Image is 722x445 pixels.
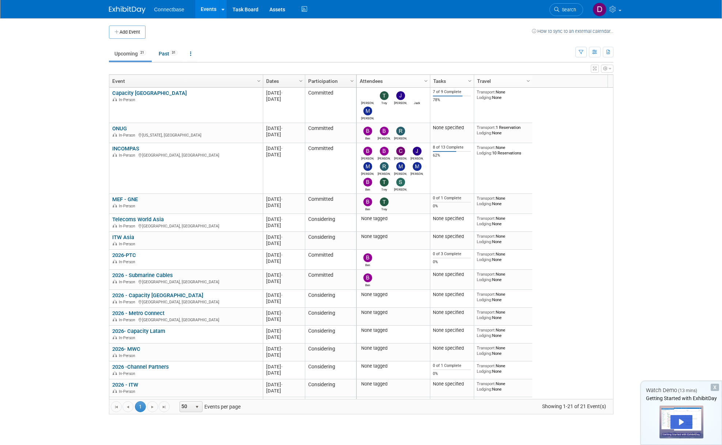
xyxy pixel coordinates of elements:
[119,353,137,358] span: In-Person
[305,397,356,415] td: Considering
[125,404,131,410] span: Go to the previous page
[305,250,356,270] td: Committed
[266,90,302,96] div: [DATE]
[281,382,283,387] span: -
[281,292,283,298] span: -
[363,253,372,262] img: Ben Edmond
[477,221,492,226] span: Lodging:
[138,50,146,55] span: 21
[422,75,430,86] a: Column Settings
[380,91,389,100] img: Trey Willis
[380,178,389,187] img: Trey Willis
[266,298,302,304] div: [DATE]
[266,258,302,264] div: [DATE]
[477,89,496,95] span: Transport:
[255,75,263,86] a: Column Settings
[112,90,187,96] a: Capacity [GEOGRAPHIC_DATA]
[112,196,138,203] a: MEF - GNE
[266,381,302,388] div: [DATE]
[477,292,529,302] div: None None
[359,216,427,222] div: None tagged
[466,75,474,86] a: Column Settings
[380,127,389,135] img: Brian Duffner
[159,401,170,412] a: Go to the last page
[153,47,183,61] a: Past31
[305,194,356,214] td: Committed
[433,75,469,87] a: Tasks
[477,333,492,338] span: Lodging:
[266,222,302,229] div: [DATE]
[363,147,372,156] img: Brian Maggiacomo
[119,371,137,376] span: In-Person
[477,310,529,320] div: None None
[119,280,137,284] span: In-Person
[266,352,302,358] div: [DATE]
[433,204,471,209] div: 0%
[305,88,356,123] td: Committed
[641,395,722,402] div: Getting Started with ExhibitDay
[266,316,302,322] div: [DATE]
[112,75,258,87] a: Event
[281,216,283,222] span: -
[433,145,471,150] div: 8 of 13 Complete
[266,234,302,240] div: [DATE]
[112,299,260,305] div: [GEOGRAPHIC_DATA], [GEOGRAPHIC_DATA]
[266,328,302,334] div: [DATE]
[477,381,496,386] span: Transport:
[113,300,117,303] img: In-Person Event
[113,224,117,227] img: In-Person Event
[433,260,471,265] div: 0%
[266,252,302,258] div: [DATE]
[678,388,697,393] span: (13 mins)
[477,130,492,135] span: Lodging:
[113,335,117,339] img: In-Person Event
[549,3,583,16] a: Search
[119,300,137,304] span: In-Person
[359,292,427,298] div: None tagged
[477,216,529,226] div: None None
[113,318,117,321] img: In-Person Event
[112,364,169,370] a: 2026 -Channel Partners
[360,75,425,87] a: Attendees
[119,260,137,264] span: In-Person
[711,384,719,391] div: Dismiss
[281,272,283,278] span: -
[477,381,529,392] div: None None
[266,216,302,222] div: [DATE]
[281,252,283,258] span: -
[396,162,405,171] img: Matt Clark
[477,234,496,239] span: Transport:
[641,387,722,394] div: Watch Demo
[112,145,139,152] a: INCOMPAS
[308,75,351,87] a: Participation
[266,310,302,316] div: [DATE]
[378,206,390,211] div: Trey Willis
[305,290,356,308] td: Considering
[305,232,356,250] td: Considering
[113,371,117,375] img: In-Person Event
[109,26,145,39] button: Add Event
[361,187,374,191] div: Ben Edmond
[305,326,356,344] td: Considering
[433,196,471,201] div: 0 of 1 Complete
[305,123,356,143] td: Committed
[266,370,302,376] div: [DATE]
[477,257,492,262] span: Lodging:
[150,404,155,410] span: Go to the next page
[266,334,302,340] div: [DATE]
[433,125,471,131] div: None specified
[266,202,302,208] div: [DATE]
[433,363,471,368] div: 0 of 1 Complete
[477,145,529,156] div: None 10 Reservations
[154,7,185,12] span: Connectbase
[359,363,427,369] div: None tagged
[119,318,137,322] span: In-Person
[305,379,356,397] td: Considering
[305,143,356,194] td: Committed
[297,75,305,86] a: Column Settings
[433,89,471,95] div: 7 of 9 Complete
[359,310,427,315] div: None tagged
[109,6,145,14] img: ExhibitDay
[363,273,372,282] img: Ben Edmond
[477,234,529,244] div: None None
